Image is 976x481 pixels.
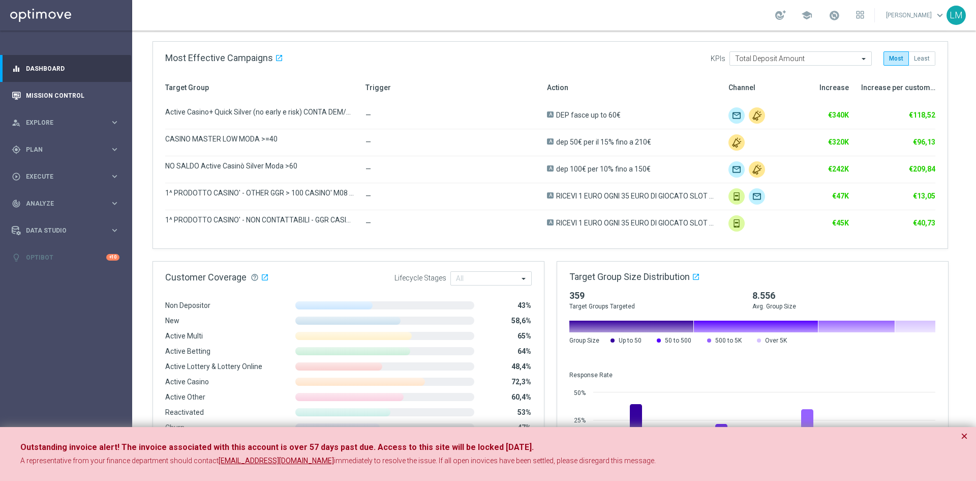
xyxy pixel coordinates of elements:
div: +10 [106,254,119,261]
button: equalizer Dashboard [11,65,120,73]
i: person_search [12,118,21,127]
span: school [801,10,812,21]
a: [PERSON_NAME]keyboard_arrow_down [885,8,947,23]
i: keyboard_arrow_right [110,225,119,235]
span: A representative from your finance department should contact [20,457,219,465]
span: Data Studio [26,228,110,234]
i: play_circle_outline [12,172,21,181]
div: Data Studio [12,226,110,235]
div: Execute [12,172,110,181]
button: Data Studio keyboard_arrow_right [11,227,120,235]
a: Dashboard [26,55,119,82]
span: immediately to resolve the issue. If all open inovices have been settled, please disregard this m... [334,457,656,465]
strong: Outstanding invoice alert! The invoice associated with this account is over 57 days past due. Acc... [20,442,534,452]
button: play_circle_outline Execute keyboard_arrow_right [11,173,120,181]
div: Explore [12,118,110,127]
a: Mission Control [26,82,119,109]
div: Analyze [12,199,110,208]
span: Analyze [26,201,110,207]
span: Plan [26,147,110,153]
div: Mission Control [12,82,119,109]
button: gps_fixed Plan keyboard_arrow_right [11,146,120,154]
div: LM [947,6,966,25]
i: keyboard_arrow_right [110,145,119,154]
i: equalizer [12,64,21,73]
i: gps_fixed [12,145,21,154]
i: track_changes [12,199,21,208]
span: Explore [26,120,110,126]
i: keyboard_arrow_right [110,199,119,208]
a: Optibot [26,244,106,271]
div: Dashboard [12,55,119,82]
div: Optibot [12,244,119,271]
button: person_search Explore keyboard_arrow_right [11,119,120,127]
i: lightbulb [12,253,21,262]
button: lightbulb Optibot +10 [11,253,120,262]
span: keyboard_arrow_down [934,10,945,21]
span: Execute [26,174,110,180]
button: Close [961,430,968,442]
button: track_changes Analyze keyboard_arrow_right [11,200,120,208]
a: [EMAIL_ADDRESS][DOMAIN_NAME] [219,456,334,466]
i: keyboard_arrow_right [110,118,119,127]
i: keyboard_arrow_right [110,172,119,181]
div: Plan [12,145,110,154]
button: Mission Control [11,92,120,100]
